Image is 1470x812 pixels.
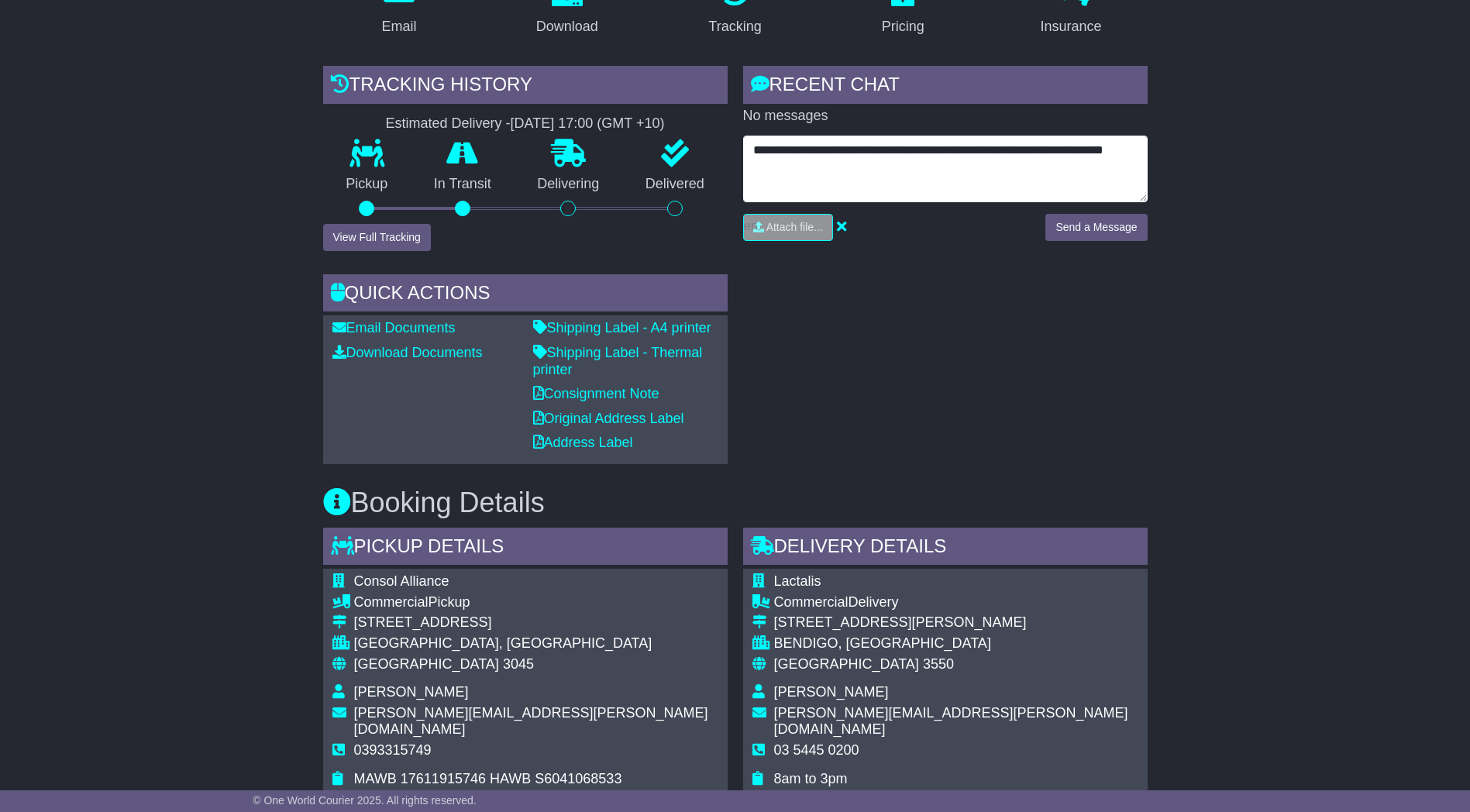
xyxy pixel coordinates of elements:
div: [DATE] 17:00 (GMT +10) [511,115,665,132]
div: RECENT CHAT [743,66,1148,108]
div: Tracking [708,16,761,37]
span: [GEOGRAPHIC_DATA] [354,656,499,672]
div: [STREET_ADDRESS] [354,614,718,631]
div: [GEOGRAPHIC_DATA], [GEOGRAPHIC_DATA] [354,635,718,652]
p: Delivered [622,176,728,193]
div: Email [381,16,416,37]
span: [PERSON_NAME][EMAIL_ADDRESS][PERSON_NAME][DOMAIN_NAME] [774,705,1128,738]
div: Estimated Delivery - [323,115,728,132]
span: 03 5445 0200 [774,742,859,758]
span: 0393315749 [354,742,432,758]
div: Quick Actions [323,274,728,316]
div: Delivery [774,594,1138,611]
span: 8am to 3pm [774,771,848,786]
span: 3045 [503,656,534,672]
span: © One World Courier 2025. All rights reserved. [253,794,477,807]
div: Tracking history [323,66,728,108]
p: Pickup [323,176,411,193]
div: Insurance [1041,16,1102,37]
button: Send a Message [1045,214,1147,241]
span: MAWB 17611915746 HAWB S6041068533 [354,771,622,786]
p: Delivering [515,176,623,193]
span: [GEOGRAPHIC_DATA] [774,656,919,672]
a: Shipping Label - A4 printer [533,320,711,335]
a: Consignment Note [533,386,659,401]
a: Original Address Label [533,411,684,426]
p: No messages [743,108,1148,125]
span: 3550 [923,656,954,672]
span: Consol Alliance [354,573,449,589]
span: [PERSON_NAME] [774,684,889,700]
span: [PERSON_NAME] [354,684,469,700]
span: [PERSON_NAME][EMAIL_ADDRESS][PERSON_NAME][DOMAIN_NAME] [354,705,708,738]
div: Pickup [354,594,718,611]
h3: Booking Details [323,487,1148,518]
div: Delivery Details [743,528,1148,569]
p: In Transit [411,176,515,193]
a: Address Label [533,435,633,450]
a: Email Documents [332,320,456,335]
span: Commercial [354,594,429,610]
div: BENDIGO, [GEOGRAPHIC_DATA] [774,635,1138,652]
div: Pickup Details [323,528,728,569]
a: Shipping Label - Thermal printer [533,345,703,377]
div: [STREET_ADDRESS][PERSON_NAME] [774,614,1138,631]
button: View Full Tracking [323,224,431,251]
a: Download Documents [332,345,483,360]
span: Commercial [774,594,849,610]
div: Download [536,16,598,37]
div: Pricing [882,16,924,37]
span: Lactalis [774,573,821,589]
